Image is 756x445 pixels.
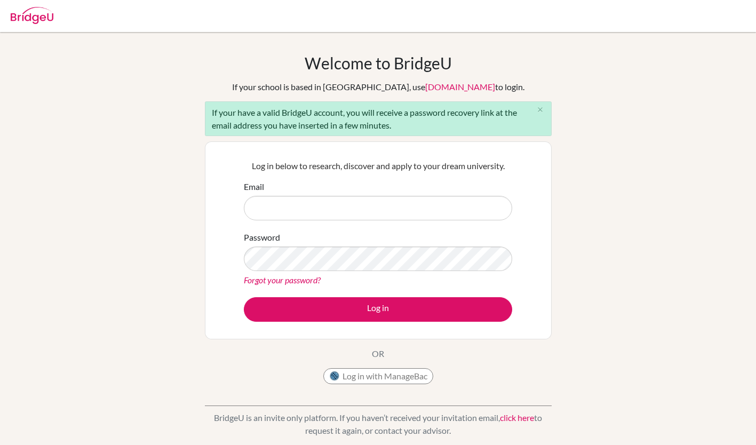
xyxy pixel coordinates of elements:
[232,81,524,93] div: If your school is based in [GEOGRAPHIC_DATA], use to login.
[244,160,512,172] p: Log in below to research, discover and apply to your dream university.
[372,347,384,360] p: OR
[244,231,280,244] label: Password
[205,101,552,136] div: If your have a valid BridgeU account, you will receive a password recovery link at the email addr...
[305,53,452,73] h1: Welcome to BridgeU
[530,102,551,118] button: Close
[244,180,264,193] label: Email
[244,297,512,322] button: Log in
[323,368,433,384] button: Log in with ManageBac
[244,275,321,285] a: Forgot your password?
[500,412,534,423] a: click here
[425,82,495,92] a: [DOMAIN_NAME]
[205,411,552,437] p: BridgeU is an invite only platform. If you haven’t received your invitation email, to request it ...
[11,7,53,24] img: Bridge-U
[536,106,544,114] i: close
